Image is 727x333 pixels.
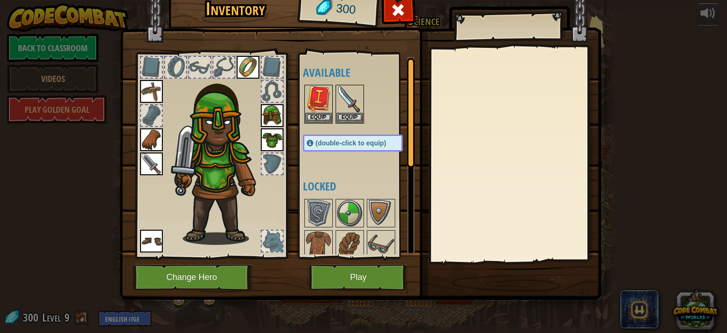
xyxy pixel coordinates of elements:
[140,230,163,252] img: portrait.png
[316,139,386,147] span: (double-click to equip)
[261,104,284,127] img: portrait.png
[309,264,408,290] button: Play
[337,200,363,226] img: portrait.png
[237,56,259,79] img: portrait.png
[140,80,163,103] img: portrait.png
[305,113,332,123] button: Equip
[337,86,363,112] img: portrait.png
[368,231,394,258] img: portrait.png
[303,66,422,79] h4: Available
[133,264,253,290] button: Change Hero
[303,180,422,192] h4: Locked
[305,231,332,258] img: portrait.png
[337,231,363,258] img: portrait.png
[261,128,284,151] img: portrait.png
[305,86,332,112] img: portrait.png
[368,200,394,226] img: portrait.png
[140,153,163,175] img: portrait.png
[171,71,273,245] img: female.png
[305,200,332,226] img: portrait.png
[337,113,363,123] button: Equip
[140,128,163,151] img: portrait.png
